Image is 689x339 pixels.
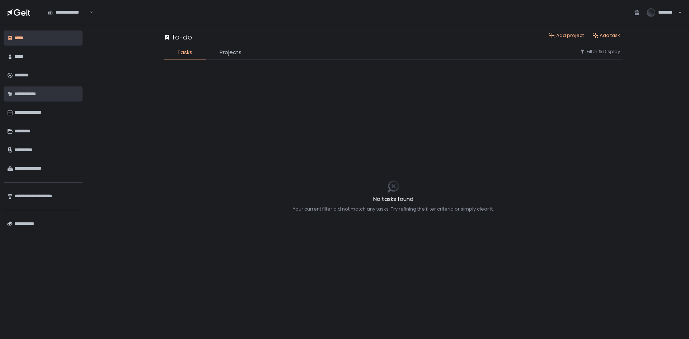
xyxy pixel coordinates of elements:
[164,32,192,42] div: To-do
[220,48,242,57] span: Projects
[580,48,620,55] button: Filter & Display
[177,48,192,57] span: Tasks
[43,5,93,20] div: Search for option
[293,206,494,212] div: Your current filter did not match any tasks. Try refining the filter criteria or simply clear it.
[549,32,584,39] button: Add project
[293,195,494,203] h2: No tasks found
[592,32,620,39] button: Add task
